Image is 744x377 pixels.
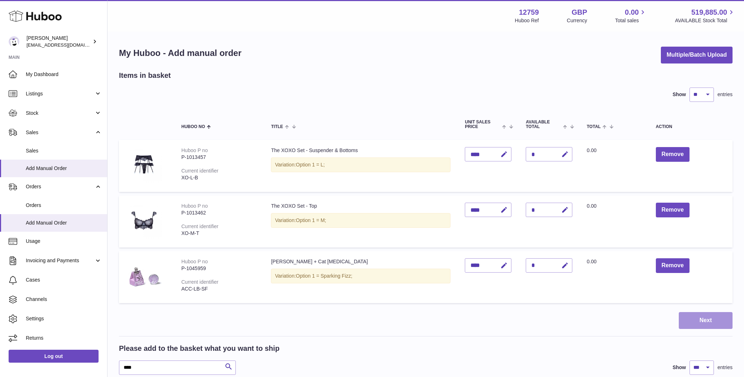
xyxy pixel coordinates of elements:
[181,124,205,129] span: Huboo no
[625,8,639,17] span: 0.00
[572,8,587,17] strong: GBP
[9,350,99,363] a: Log out
[656,124,725,129] div: Action
[26,296,102,303] span: Channels
[181,147,208,153] div: Huboo P no
[119,344,280,353] h2: Please add to the basket what you want to ship
[27,35,91,48] div: [PERSON_NAME]
[26,71,102,78] span: My Dashboard
[26,220,102,226] span: Add Manual Order
[26,335,102,341] span: Returns
[26,165,102,172] span: Add Manual Order
[675,17,735,24] span: AVAILABLE Stock Total
[656,203,690,217] button: Remove
[661,47,733,63] button: Multiple/Batch Upload
[587,124,601,129] span: Total
[679,312,733,329] button: Next
[264,195,458,248] td: The XOXO Set - Top
[181,286,257,292] div: ACC-LB-SF
[296,162,325,168] span: Option 1 = L;
[264,140,458,192] td: The XOXO Set - Suspender & Bottoms
[656,147,690,162] button: Remove
[717,91,733,98] span: entries
[181,174,257,181] div: XO-L-B
[27,42,105,48] span: [EMAIL_ADDRESS][DOMAIN_NAME]
[673,91,686,98] label: Show
[526,120,561,129] span: AVAILABLE Total
[615,8,647,24] a: 0.00 Total sales
[126,147,162,183] img: The XOXO Set - Suspender & Bottoms
[181,223,219,229] div: Current identifier
[264,251,458,303] td: [PERSON_NAME] + Cat [MEDICAL_DATA]
[567,17,587,24] div: Currency
[587,147,596,153] span: 0.00
[181,279,219,285] div: Current identifier
[271,269,450,283] div: Variation:
[26,238,102,245] span: Usage
[656,258,690,273] button: Remove
[26,315,102,322] span: Settings
[181,154,257,161] div: P-1013457
[673,364,686,371] label: Show
[515,17,539,24] div: Huboo Ref
[296,217,326,223] span: Option 1 = M;
[181,203,208,209] div: Huboo P no
[587,203,596,209] span: 0.00
[126,258,162,294] img: Agnes + Cat Lip Balm
[271,124,283,129] span: Title
[296,273,353,279] span: Option 1 = Sparking Fizz;
[126,203,162,239] img: The XOXO Set - Top
[271,213,450,228] div: Variation:
[26,257,94,264] span: Invoicing and Payments
[9,36,19,47] img: sofiapanwar@unndr.com
[675,8,735,24] a: 519,885.00 AVAILABLE Stock Total
[26,202,102,209] span: Orders
[119,71,171,80] h2: Items in basket
[181,168,219,174] div: Current identifier
[26,90,94,97] span: Listings
[465,120,500,129] span: Unit Sales Price
[717,364,733,371] span: entries
[181,209,257,216] div: P-1013462
[26,147,102,154] span: Sales
[615,17,647,24] span: Total sales
[26,110,94,117] span: Stock
[119,47,242,59] h1: My Huboo - Add manual order
[26,277,102,283] span: Cases
[181,230,257,237] div: XO-M-T
[26,129,94,136] span: Sales
[271,157,450,172] div: Variation:
[181,265,257,272] div: P-1045959
[181,259,208,264] div: Huboo P no
[519,8,539,17] strong: 12759
[26,183,94,190] span: Orders
[691,8,727,17] span: 519,885.00
[587,259,596,264] span: 0.00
